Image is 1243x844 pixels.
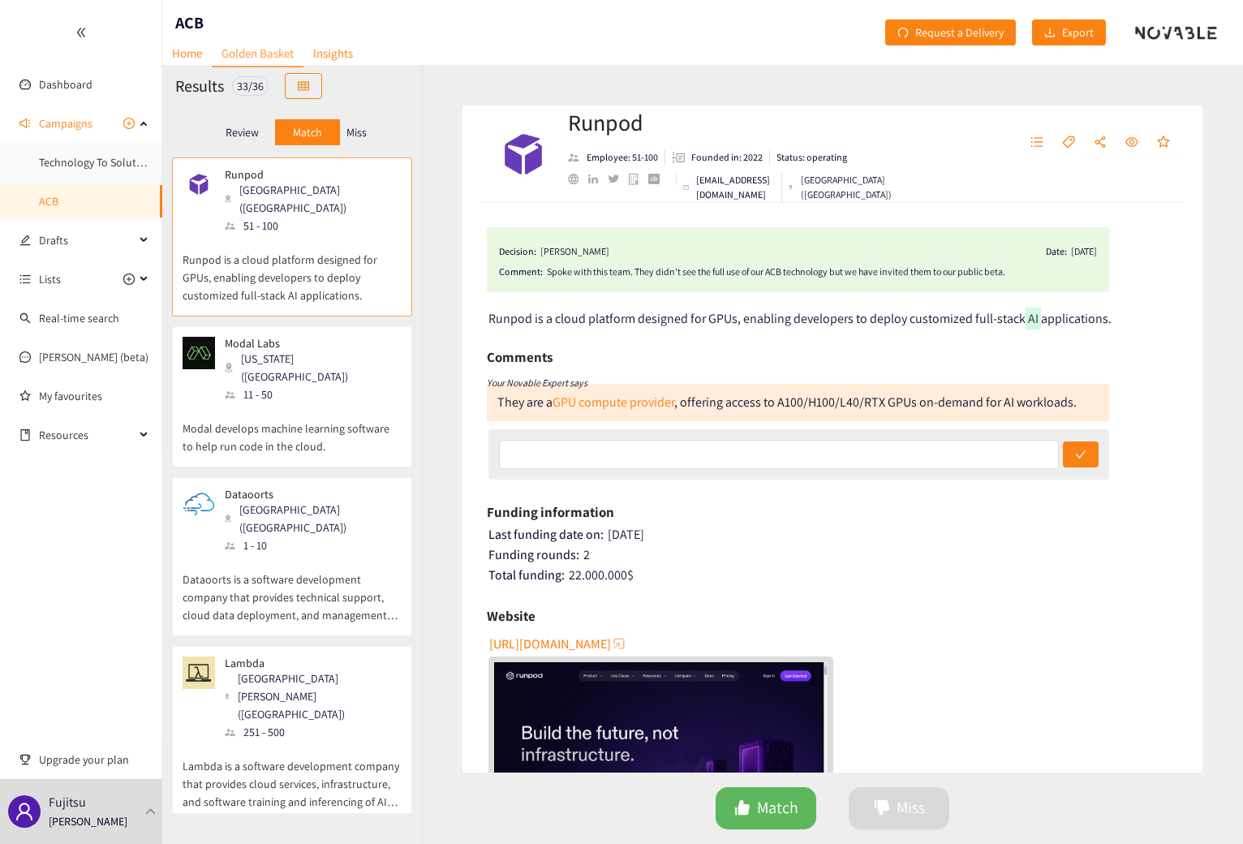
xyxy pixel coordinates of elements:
[629,173,649,185] a: google maps
[175,75,224,97] h2: Results
[225,337,390,350] p: Modal Labs
[19,235,31,246] span: edit
[1041,310,1112,327] span: applications.
[39,194,58,209] a: ACB
[1094,136,1107,150] span: share-alt
[648,174,669,184] a: crunchbase
[874,799,890,818] span: dislike
[1075,449,1086,462] span: check
[488,527,1179,543] div: [DATE]
[225,536,400,554] div: 1 - 10
[39,311,119,325] a: Real-time search
[183,235,402,304] p: Runpod is a cloud platform designed for GPUs, enabling developers to deploy customized full-stack...
[39,350,148,364] a: [PERSON_NAME] (beta)
[488,546,579,563] span: Funding rounds:
[588,174,608,184] a: linkedin
[734,799,751,818] span: like
[547,264,1097,280] div: Spoke with this team. They didn't see the full use of our ACB technology but we have invited them...
[757,795,798,820] span: Match
[39,77,92,92] a: Dashboard
[225,501,400,536] div: [GEOGRAPHIC_DATA] ([GEOGRAPHIC_DATA])
[49,812,127,830] p: [PERSON_NAME]
[1022,130,1052,156] button: unordered-list
[39,107,92,140] span: Campaigns
[225,723,400,741] div: 251 - 500
[1044,27,1056,40] span: download
[39,263,61,295] span: Lists
[183,168,215,200] img: Snapshot of the company's website
[488,547,1179,563] div: 2
[39,743,149,776] span: Upgrade your plan
[489,631,627,657] button: [URL][DOMAIN_NAME]
[488,526,604,543] span: Last funding date on:
[183,741,402,811] p: Lambda is a software development company that provides cloud services, infrastructure, and softwa...
[1032,19,1106,45] button: downloadExport
[162,41,212,66] a: Home
[1086,130,1115,156] button: share-alt
[212,41,303,67] a: Golden Basket
[1062,136,1075,150] span: tag
[540,243,609,260] div: [PERSON_NAME]
[568,150,665,165] li: Employees
[75,27,87,38] span: double-left
[553,394,674,411] a: GPU compute provider
[488,310,1026,327] span: Runpod is a cloud platform designed for GPUs, enabling developers to deploy customized full-stack
[225,181,400,217] div: [GEOGRAPHIC_DATA] ([GEOGRAPHIC_DATA])
[225,385,400,403] div: 11 - 50
[568,106,893,139] h2: Runpod
[491,122,556,187] img: Company Logo
[1046,243,1067,260] span: Date:
[587,150,658,165] p: Employee: 51-100
[15,802,34,821] span: user
[489,634,611,654] span: [URL][DOMAIN_NAME]
[225,670,400,723] div: [GEOGRAPHIC_DATA][PERSON_NAME] ([GEOGRAPHIC_DATA])
[1149,130,1178,156] button: star
[303,41,363,66] a: Insights
[849,787,949,829] button: dislikeMiss
[225,488,390,501] p: Dataoorts
[487,500,614,524] h6: Funding information
[183,403,402,455] p: Modal develops machine learning software to help run code in the cloud.
[226,126,259,139] p: Review
[183,657,215,689] img: Snapshot of the company's website
[285,73,322,99] button: table
[487,604,535,628] h6: Website
[487,345,553,369] h6: Comments
[49,792,86,812] p: Fujitsu
[1157,136,1170,150] span: star
[183,554,402,624] p: Dataoorts is a software development company that provides technical support, cloud data deploymen...
[1062,24,1094,41] span: Export
[488,567,1179,583] div: 22.000.000 $
[915,24,1004,41] span: Request a Delivery
[225,657,390,670] p: Lambda
[1071,243,1097,260] div: [DATE]
[499,264,543,280] span: Comment:
[691,150,763,165] p: Founded in: 2022
[568,174,588,184] a: website
[1026,308,1041,329] mark: AI
[885,19,1016,45] button: redoRequest a Delivery
[183,337,215,369] img: Snapshot of the company's website
[123,273,135,285] span: plus-circle
[183,488,215,520] img: Snapshot of the company's website
[225,168,390,181] p: Runpod
[39,380,149,412] a: My favourites
[608,174,628,183] a: twitter
[175,11,204,34] h1: ACB
[232,76,269,96] div: 33 / 36
[665,150,770,165] li: Founded in year
[1054,130,1083,156] button: tag
[298,80,309,93] span: table
[1117,130,1146,156] button: eye
[770,150,847,165] li: Status
[293,126,322,139] p: Match
[1030,136,1043,150] span: unordered-list
[789,173,896,202] div: [GEOGRAPHIC_DATA] ([GEOGRAPHIC_DATA])
[978,669,1243,844] iframe: Chat Widget
[488,566,565,583] span: Total funding:
[897,27,909,40] span: redo
[19,118,31,129] span: sound
[39,155,289,170] a: Technology To Solution-Delivery-Partner Companies
[39,224,135,256] span: Drafts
